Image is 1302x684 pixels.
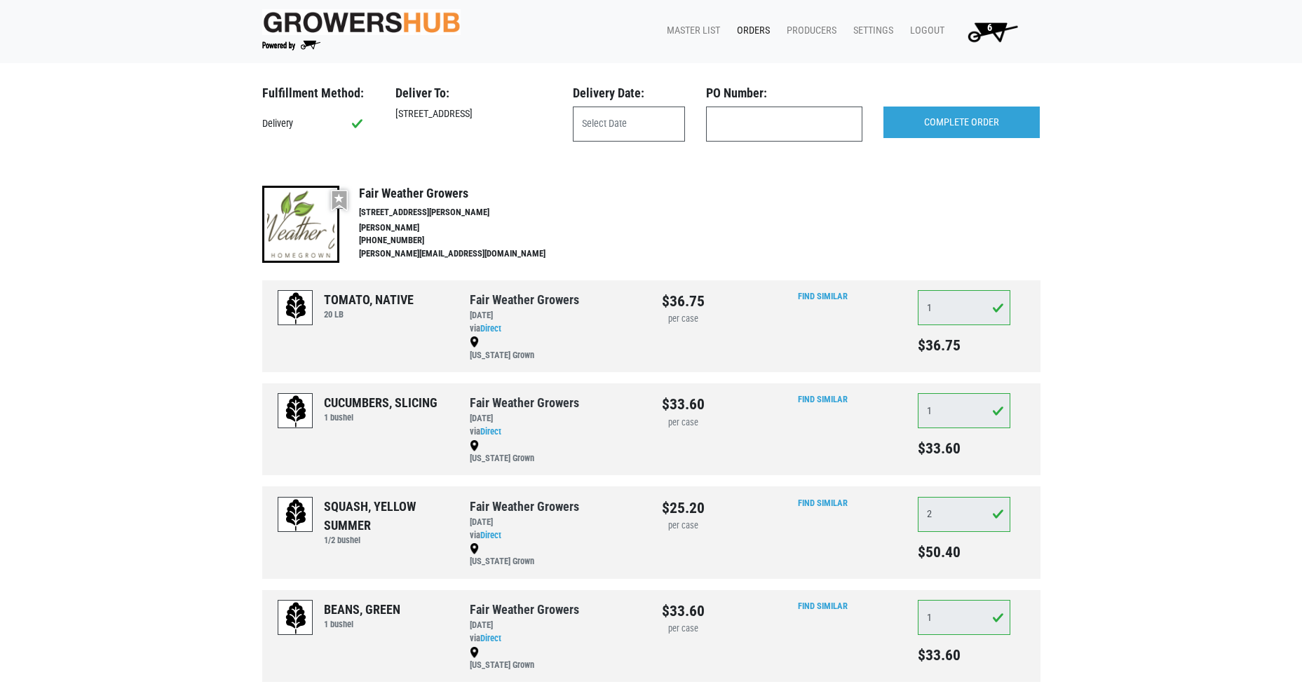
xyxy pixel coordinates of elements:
li: [PHONE_NUMBER] [359,234,575,247]
div: [US_STATE] Grown [470,542,641,568]
h5: $50.40 [918,543,1011,561]
span: 6 [987,22,992,34]
div: via [470,529,641,542]
a: Find Similar [798,394,848,404]
a: Orders [726,18,775,44]
input: Qty [918,290,1011,325]
a: Find Similar [798,601,848,611]
div: BEANS, GREEN [324,600,400,619]
div: via [470,632,641,645]
a: Direct [480,633,501,643]
div: per case [662,519,705,533]
h6: 1 bushel [324,412,438,423]
img: map_marker-0e94453035b3232a4d21701695807de9.png [470,440,479,451]
a: Fair Weather Growers [470,602,579,617]
input: COMPLETE ORDER [883,107,1040,139]
h3: Deliver To: [395,85,552,101]
img: placeholder-variety-43d6402dacf2d531de610a020419775a.svg [278,498,313,533]
li: [STREET_ADDRESS][PERSON_NAME] [359,206,575,219]
h3: Delivery Date: [573,85,685,101]
h6: 20 LB [324,309,414,320]
a: Fair Weather Growers [470,395,579,410]
div: [DATE] [470,516,641,529]
li: [PERSON_NAME][EMAIL_ADDRESS][DOMAIN_NAME] [359,247,575,261]
h5: $36.75 [918,336,1011,355]
img: placeholder-variety-43d6402dacf2d531de610a020419775a.svg [278,291,313,326]
div: per case [662,416,705,430]
img: map_marker-0e94453035b3232a4d21701695807de9.png [470,647,479,658]
a: Producers [775,18,842,44]
input: Qty [918,393,1011,428]
div: [DATE] [470,619,641,632]
h3: Fulfillment Method: [262,85,374,101]
input: Qty [918,600,1011,635]
img: map_marker-0e94453035b3232a4d21701695807de9.png [470,543,479,554]
div: [US_STATE] Grown [470,439,641,465]
div: $25.20 [662,497,705,519]
h5: $33.60 [918,439,1011,458]
a: Direct [480,323,501,334]
a: Logout [899,18,950,44]
h6: 1/2 bushel [324,535,449,545]
h6: 1 bushel [324,619,400,629]
div: $36.75 [662,290,705,313]
img: original-fc7597fdc6adbb9d0e2ae620e786d1a2.jpg [262,9,461,35]
img: Cart [961,18,1024,46]
a: Settings [842,18,899,44]
div: via [470,425,641,439]
div: $33.60 [662,393,705,416]
img: Powered by Big Wheelbarrow [262,41,320,50]
img: placeholder-variety-43d6402dacf2d531de610a020419775a.svg [278,601,313,636]
div: SQUASH, YELLOW SUMMER [324,497,449,535]
a: 6 [950,18,1029,46]
div: [US_STATE] Grown [470,645,641,672]
img: map_marker-0e94453035b3232a4d21701695807de9.png [470,336,479,348]
div: [DATE] [470,309,641,322]
div: per case [662,313,705,326]
a: Find Similar [798,291,848,301]
li: [PERSON_NAME] [359,221,575,235]
div: [DATE] [470,412,641,425]
a: Direct [480,530,501,540]
a: Fair Weather Growers [470,292,579,307]
h3: PO Number: [706,85,862,101]
div: via [470,322,641,336]
div: [US_STATE] Grown [470,336,641,362]
input: Select Date [573,107,685,142]
div: $33.60 [662,600,705,622]
a: Fair Weather Growers [470,499,579,514]
div: CUCUMBERS, SLICING [324,393,438,412]
a: Find Similar [798,498,848,508]
div: [STREET_ADDRESS] [385,107,562,122]
input: Qty [918,497,1011,532]
h4: Fair Weather Growers [359,186,575,201]
div: TOMATO, NATIVE [324,290,414,309]
a: Master List [656,18,726,44]
div: per case [662,622,705,636]
img: placeholder-variety-43d6402dacf2d531de610a020419775a.svg [278,394,313,429]
img: thumbnail-66b73ed789e5fdb011f67f3ae1eff6c2.png [262,186,339,263]
a: Direct [480,426,501,437]
h5: $33.60 [918,646,1011,664]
